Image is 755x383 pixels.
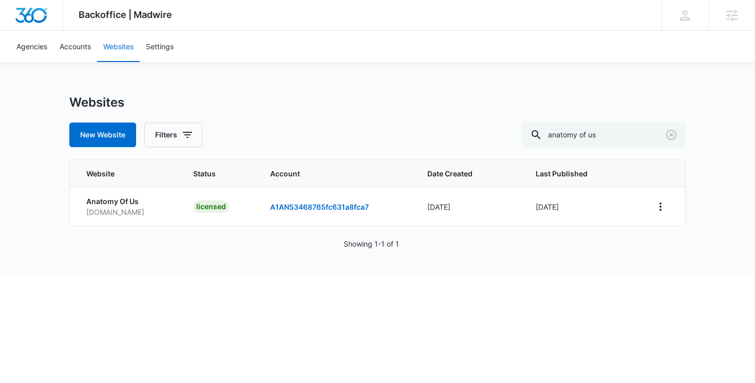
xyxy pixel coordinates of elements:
a: Accounts [53,31,97,62]
span: Status [193,168,246,179]
h1: Websites [69,95,124,110]
button: Clear [663,127,679,143]
span: Account [270,168,403,179]
div: licensed [193,200,229,213]
td: [DATE] [415,187,523,226]
button: View More [652,198,669,215]
a: A1AN53468765fc631a8fca7 [270,203,369,211]
p: Anatomy Of Us [86,196,168,207]
span: Backoffice | Madwire [79,9,172,20]
span: Date Created [427,168,496,179]
button: New Website [69,123,136,147]
a: Settings [140,31,180,62]
p: [DOMAIN_NAME] [86,207,168,217]
input: Search [522,123,686,147]
a: Agencies [10,31,53,62]
button: Filters [144,123,202,147]
p: Showing 1-1 of 1 [344,238,399,249]
span: Last Published [536,168,613,179]
a: Websites [97,31,140,62]
span: Website [86,168,154,179]
td: [DATE] [523,187,640,226]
